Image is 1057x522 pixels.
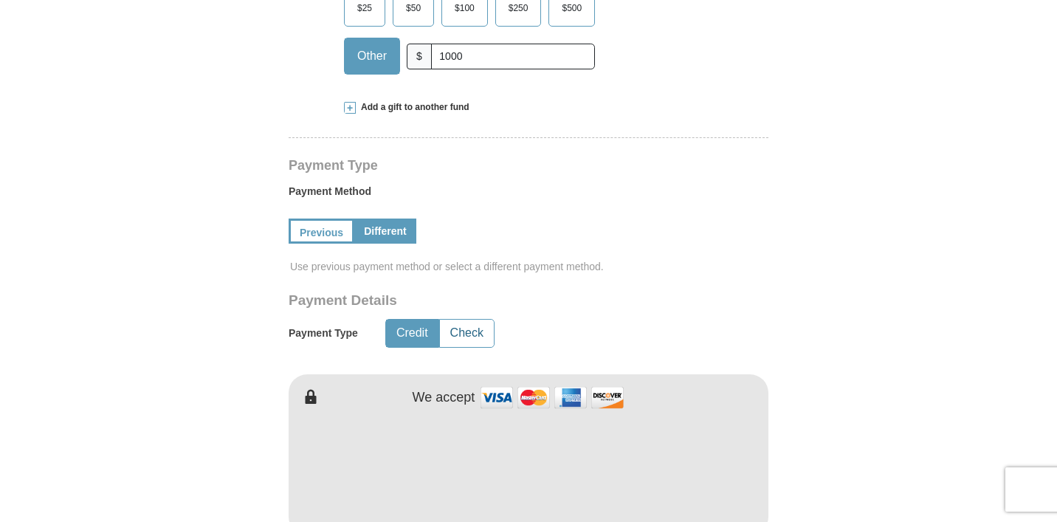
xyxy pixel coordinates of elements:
[289,292,665,309] h3: Payment Details
[431,44,595,69] input: Other Amount
[407,44,432,69] span: $
[356,101,469,114] span: Add a gift to another fund
[289,159,768,171] h4: Payment Type
[289,219,354,244] a: Previous
[350,45,394,67] span: Other
[386,320,438,347] button: Credit
[354,219,416,244] a: Different
[440,320,494,347] button: Check
[290,259,770,274] span: Use previous payment method or select a different payment method.
[289,327,358,340] h5: Payment Type
[478,382,626,413] img: credit cards accepted
[413,390,475,406] h4: We accept
[289,184,768,206] label: Payment Method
